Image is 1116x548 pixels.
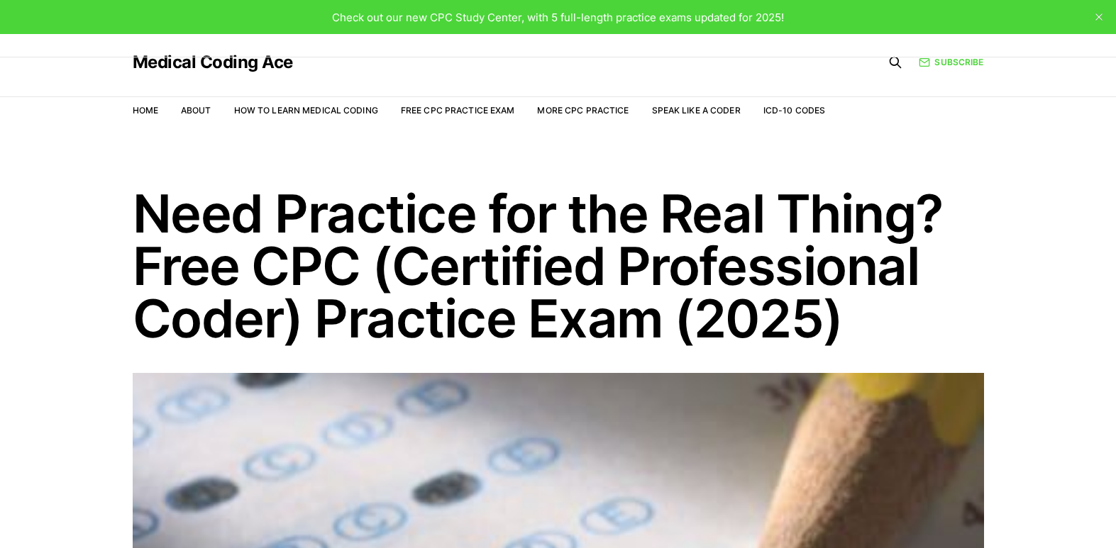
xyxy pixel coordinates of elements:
a: ICD-10 Codes [763,105,825,116]
a: Speak Like a Coder [652,105,741,116]
h1: Need Practice for the Real Thing? Free CPC (Certified Professional Coder) Practice Exam (2025) [133,187,984,345]
a: Free CPC Practice Exam [401,105,515,116]
a: How to Learn Medical Coding [234,105,378,116]
span: Check out our new CPC Study Center, with 5 full-length practice exams updated for 2025! [332,11,784,24]
a: Medical Coding Ace [133,54,293,71]
a: Home [133,105,158,116]
a: Subscribe [919,55,983,69]
a: About [181,105,211,116]
a: More CPC Practice [537,105,629,116]
button: close [1088,6,1110,28]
